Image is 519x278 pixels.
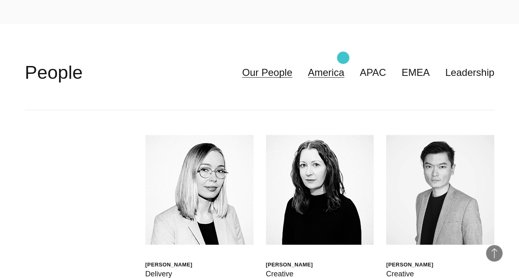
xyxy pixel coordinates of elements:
[145,135,254,244] img: Walt Drkula
[145,261,192,268] div: [PERSON_NAME]
[386,135,494,244] img: Daniel Ng
[266,261,313,268] div: [PERSON_NAME]
[242,65,292,80] a: Our People
[386,261,433,268] div: [PERSON_NAME]
[25,60,83,85] h2: People
[360,65,386,80] a: APAC
[402,65,430,80] a: EMEA
[266,135,374,244] img: Jen Higgins
[486,245,502,262] button: Back to Top
[445,65,494,80] a: Leadership
[308,65,344,80] a: America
